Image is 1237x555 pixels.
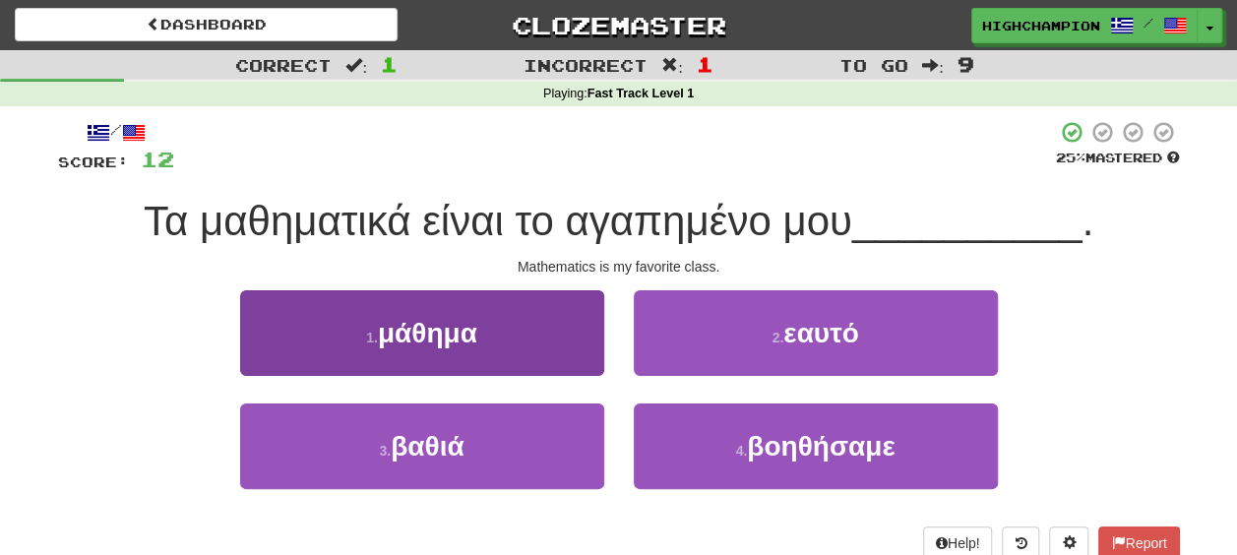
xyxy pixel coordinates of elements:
span: βοηθήσαμε [747,431,895,462]
span: __________ [852,198,1082,244]
strong: Fast Track Level 1 [588,87,695,100]
span: To go [839,55,908,75]
span: 1 [697,52,713,76]
small: 3 . [379,443,391,459]
span: Score: [58,154,129,170]
span: / [1144,16,1153,30]
span: : [345,57,367,74]
span: εαυτό [783,318,858,348]
a: Highchampion / [971,8,1198,43]
button: 1.μάθημα [240,290,604,376]
span: Highchampion [982,17,1100,34]
span: βαθιά [391,431,464,462]
div: Mastered [1056,150,1180,167]
button: 4.βοηθήσαμε [634,403,998,489]
button: 3.βαθιά [240,403,604,489]
span: . [1082,198,1093,244]
span: Correct [235,55,332,75]
small: 1 . [366,330,378,345]
small: 4 . [735,443,747,459]
span: : [661,57,683,74]
small: 2 . [772,330,783,345]
span: Incorrect [524,55,648,75]
a: Dashboard [15,8,398,41]
span: 9 [958,52,974,76]
a: Clozemaster [427,8,810,42]
span: 12 [141,147,174,171]
span: 1 [381,52,398,76]
div: / [58,120,174,145]
span: : [922,57,944,74]
button: 2.εαυτό [634,290,998,376]
span: 25 % [1056,150,1085,165]
div: Mathematics is my favorite class. [58,257,1180,277]
span: μάθημα [378,318,477,348]
span: Τα μαθηματικά είναι το αγαπημένο μου [144,198,852,244]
